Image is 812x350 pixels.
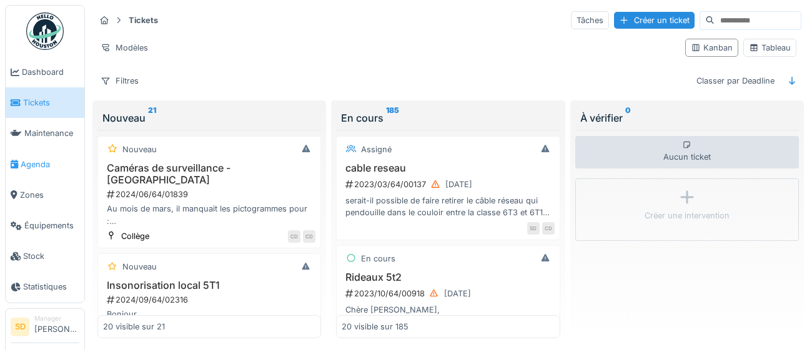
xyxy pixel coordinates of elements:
span: Agenda [21,158,79,170]
div: Aucun ticket [575,136,799,168]
div: Chère [PERSON_NAME], Il n’y a qu’un seul rideau en 5t2 et cela rend les projections très difficil... [342,304,554,328]
h3: Rideaux 5t2 [342,271,554,283]
span: Stock [23,250,79,262]
h3: cable reseau [342,162,554,174]
div: 20 visible sur 185 [342,321,408,333]
a: Tickets [6,87,84,118]
a: Stock [6,241,84,271]
a: Statistiques [6,271,84,302]
a: Dashboard [6,57,84,87]
div: CD [288,230,300,243]
div: Tableau [749,42,791,54]
sup: 0 [625,110,631,125]
div: À vérifier [580,110,794,125]
span: Tickets [23,97,79,109]
div: Créer un ticket [614,12,695,29]
div: Manager [34,314,79,323]
div: Nouveau [102,110,316,125]
div: 2024/06/64/01839 [106,188,315,200]
h3: Insonorisation local 5T1 [103,280,315,291]
div: Au mois de mars, il manquait les pictogrammes pour : 1. Grille [PERSON_NAME] 2. [GEOGRAPHIC_DATA]... [103,203,315,226]
div: Kanban [691,42,733,54]
li: SD [11,318,29,336]
div: Classer par Deadline [691,72,780,90]
div: En cours [361,253,395,265]
span: Maintenance [24,127,79,139]
a: Équipements [6,210,84,241]
div: CD [303,230,315,243]
a: Maintenance [6,118,84,148]
div: Créer une intervention [645,210,730,221]
span: Équipements [24,220,79,231]
img: Badge_color-CXgf-gQk.svg [26,12,64,50]
div: serait-il possible de faire retirer le câble réseau qui pendouille dans le couloir entre la class... [342,195,554,218]
span: Dashboard [22,66,79,78]
div: Tâches [571,11,609,29]
div: 2023/03/64/00137 [344,177,554,192]
div: 2024/09/64/02316 [106,294,315,306]
li: [PERSON_NAME] [34,314,79,341]
span: Statistiques [23,281,79,293]
div: Modèles [95,39,154,57]
div: En cours [341,110,555,125]
div: Filtres [95,72,144,90]
div: Assigné [361,143,392,155]
div: SD [527,222,540,235]
div: 2023/10/64/00918 [344,286,554,301]
span: Zones [20,189,79,201]
a: Agenda [6,149,84,180]
div: Nouveau [122,261,157,273]
h3: Caméras de surveillance - [GEOGRAPHIC_DATA] [103,162,315,186]
div: Bonjour, J'entame ma 5eme année de titulariat dans la 5T1, et je prends enfin la peine de vous fa... [103,308,315,332]
div: Nouveau [122,143,157,155]
sup: 21 [148,110,156,125]
div: 20 visible sur 21 [103,321,165,333]
div: [DATE] [445,178,472,190]
sup: 185 [386,110,399,125]
div: CD [542,222,555,235]
div: Collège [121,230,149,242]
a: Zones [6,180,84,210]
strong: Tickets [124,14,163,26]
div: [DATE] [444,288,471,299]
a: SD Manager[PERSON_NAME] [11,314,79,344]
